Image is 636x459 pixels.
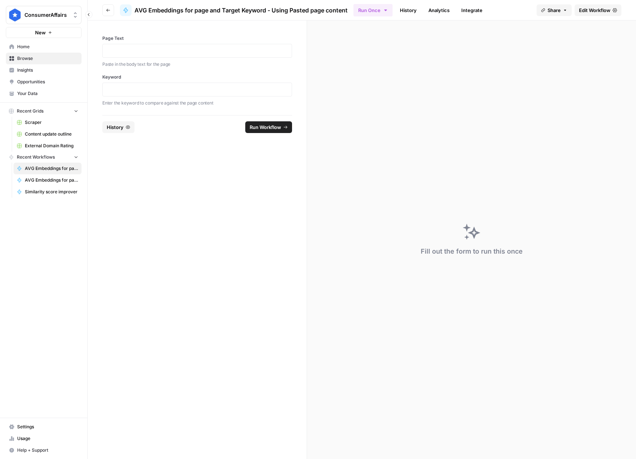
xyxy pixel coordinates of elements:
[6,27,82,38] button: New
[245,121,292,133] button: Run Workflow
[102,61,292,68] p: Paste in the body text for the page
[102,35,292,42] label: Page Text
[424,4,454,16] a: Analytics
[6,64,82,76] a: Insights
[25,189,78,195] span: Similarity score improver
[25,165,78,172] span: AVG Embeddings for page and Target Keyword - Using Pasted page content
[14,163,82,174] a: AVG Embeddings for page and Target Keyword - Using Pasted page content
[6,433,82,444] a: Usage
[6,41,82,53] a: Home
[102,121,135,133] button: History
[6,444,82,456] button: Help + Support
[24,11,69,19] span: ConsumerAffairs
[537,4,572,16] button: Share
[14,186,82,198] a: Similarity score improver
[120,4,348,16] a: AVG Embeddings for page and Target Keyword - Using Pasted page content
[14,117,82,128] a: Scraper
[107,124,124,131] span: History
[25,143,78,149] span: External Domain Rating
[6,6,82,24] button: Workspace: ConsumerAffairs
[14,140,82,152] a: External Domain Rating
[17,43,78,50] span: Home
[17,154,55,160] span: Recent Workflows
[457,4,487,16] a: Integrate
[6,106,82,117] button: Recent Grids
[6,53,82,64] a: Browse
[14,128,82,140] a: Content update outline
[6,421,82,433] a: Settings
[17,108,43,114] span: Recent Grids
[395,4,421,16] a: History
[8,8,22,22] img: ConsumerAffairs Logo
[17,67,78,73] span: Insights
[17,79,78,85] span: Opportunities
[14,174,82,186] a: AVG Embeddings for page and Target Keyword
[6,76,82,88] a: Opportunities
[17,90,78,97] span: Your Data
[6,152,82,163] button: Recent Workflows
[17,447,78,454] span: Help + Support
[102,99,292,107] p: Enter the keyword to compare against the page content
[579,7,610,14] span: Edit Workflow
[135,6,348,15] span: AVG Embeddings for page and Target Keyword - Using Pasted page content
[17,424,78,430] span: Settings
[575,4,621,16] a: Edit Workflow
[6,88,82,99] a: Your Data
[250,124,281,131] span: Run Workflow
[25,177,78,183] span: AVG Embeddings for page and Target Keyword
[17,435,78,442] span: Usage
[102,74,292,80] label: Keyword
[25,119,78,126] span: Scraper
[548,7,561,14] span: Share
[35,29,46,36] span: New
[17,55,78,62] span: Browse
[421,246,523,257] div: Fill out the form to run this once
[25,131,78,137] span: Content update outline
[353,4,393,16] button: Run Once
